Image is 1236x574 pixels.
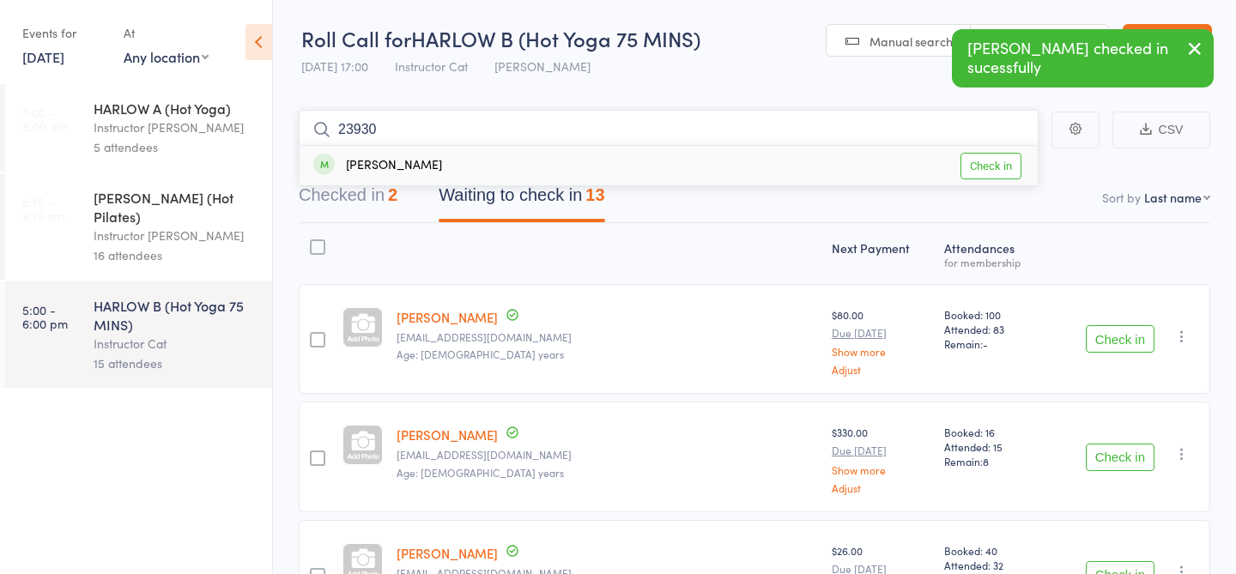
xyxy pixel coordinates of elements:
span: Booked: 16 [944,425,1041,439]
a: Exit roll call [1123,24,1212,58]
div: HARLOW A (Hot Yoga) [94,99,257,118]
span: Attended: 15 [944,439,1041,454]
input: Search by name [299,110,1039,149]
div: Instructor Cat [94,334,257,353]
div: $80.00 [832,307,931,375]
div: 2 [388,185,397,204]
div: Any location [124,47,209,66]
span: [PERSON_NAME] [494,57,591,75]
span: Booked: 40 [944,543,1041,558]
span: Remain: [944,336,1041,351]
span: HARLOW B (Hot Yoga 75 MINS) [411,24,700,52]
a: [DATE] [22,47,64,66]
small: Curtisbne@gmail.com [397,449,818,461]
div: 13 [585,185,604,204]
button: Waiting to check in13 [439,177,604,222]
button: Check in [1086,325,1154,353]
small: denggure@gmail.com [397,331,818,343]
div: [PERSON_NAME] checked in sucessfully [952,29,1214,88]
a: 7:00 -8:00 amHARLOW A (Hot Yoga)Instructor [PERSON_NAME]5 attendees [5,84,272,172]
span: Attended: 32 [944,558,1041,572]
button: Check in [1086,444,1154,471]
span: - [983,336,988,351]
span: Age: [DEMOGRAPHIC_DATA] years [397,465,564,480]
span: Age: [DEMOGRAPHIC_DATA] years [397,347,564,361]
div: Events for [22,19,106,47]
div: [PERSON_NAME] [313,156,442,176]
a: Adjust [832,482,931,493]
a: 8:15 -9:15 am[PERSON_NAME] (Hot Pilates)Instructor [PERSON_NAME]16 attendees [5,173,272,280]
span: [DATE] 17:00 [301,57,368,75]
span: Attended: 83 [944,322,1041,336]
a: Show more [832,346,931,357]
div: $330.00 [832,425,931,492]
div: Instructor [PERSON_NAME] [94,118,257,137]
a: [PERSON_NAME] [397,426,498,444]
a: Adjust [832,364,931,375]
div: [PERSON_NAME] (Hot Pilates) [94,188,257,226]
a: [PERSON_NAME] [397,308,498,326]
div: HARLOW B (Hot Yoga 75 MINS) [94,296,257,334]
div: 16 attendees [94,245,257,265]
div: 5 attendees [94,137,257,157]
a: Check in [960,153,1021,179]
a: Show more [832,464,931,475]
span: Instructor Cat [395,57,468,75]
div: Last name [1144,189,1202,206]
small: Due [DATE] [832,327,931,339]
div: Atten­dances [937,231,1048,276]
span: 8 [983,454,989,468]
button: CSV [1112,112,1210,148]
div: Next Payment [825,231,938,276]
span: Roll Call for [301,24,411,52]
time: 8:15 - 9:15 am [22,195,64,222]
a: [PERSON_NAME] [397,544,498,562]
button: Checked in2 [299,177,397,222]
label: Sort by [1102,189,1141,206]
div: Instructor [PERSON_NAME] [94,226,257,245]
span: Manual search [869,33,953,50]
span: Booked: 100 [944,307,1041,322]
div: At [124,19,209,47]
span: Remain: [944,454,1041,468]
time: 7:00 - 8:00 am [22,106,67,133]
small: Due [DATE] [832,444,931,456]
a: 5:00 -6:00 pmHARLOW B (Hot Yoga 75 MINS)Instructor Cat15 attendees [5,281,272,388]
div: for membership [944,257,1041,268]
time: 5:00 - 6:00 pm [22,303,68,330]
div: 15 attendees [94,353,257,373]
